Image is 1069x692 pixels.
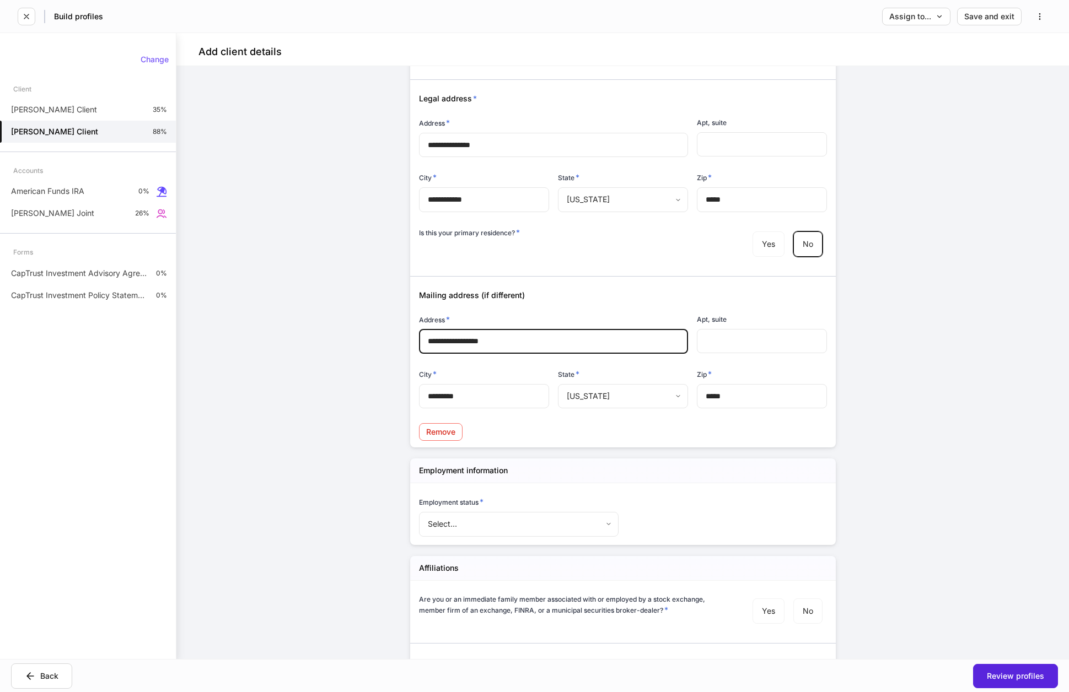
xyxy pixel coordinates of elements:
[419,117,450,128] h6: Address
[987,672,1044,680] div: Review profiles
[964,13,1014,20] div: Save and exit
[410,277,827,301] div: Mailing address (if different)
[410,80,827,104] div: Legal address
[419,423,463,441] button: Remove
[882,8,950,25] button: Assign to...
[13,161,43,180] div: Accounts
[558,172,579,183] h6: State
[697,117,727,128] h6: Apt, suite
[11,104,97,115] p: [PERSON_NAME] Client
[973,664,1058,688] button: Review profiles
[419,227,520,238] h6: Is this your primary residence?
[11,126,98,137] h5: [PERSON_NAME] Client
[419,496,484,507] h6: Employment status
[419,563,459,574] h5: Affiliations
[138,187,149,196] p: 0%
[419,512,618,536] div: Select...
[558,187,687,212] div: [US_STATE]
[141,56,169,63] div: Change
[11,663,72,689] button: Back
[419,172,437,183] h6: City
[697,369,712,380] h6: Zip
[426,428,455,436] div: Remove
[697,314,727,325] h6: Apt, suite
[11,290,147,301] p: CapTrust Investment Policy Statement (IPS)
[558,369,579,380] h6: State
[11,208,94,219] p: [PERSON_NAME] Joint
[697,172,712,183] h6: Zip
[889,13,943,20] div: Assign to...
[558,384,687,408] div: [US_STATE]
[419,314,450,325] h6: Address
[153,127,167,136] p: 88%
[13,242,33,262] div: Forms
[156,291,167,300] p: 0%
[133,51,176,68] button: Change
[957,8,1022,25] button: Save and exit
[198,45,282,58] h4: Add client details
[11,268,147,279] p: CapTrust Investment Advisory Agreement
[135,209,149,218] p: 26%
[25,671,58,682] div: Back
[419,369,437,380] h6: City
[419,465,508,476] h5: Employment information
[153,105,167,114] p: 35%
[11,186,84,197] p: American Funds IRA
[156,269,167,278] p: 0%
[419,657,704,668] h6: Are you a director, 10% shareholder or policy-making officer of a publicly held company?
[419,594,726,615] h6: Are you or an immediate family member associated with or employed by a stock exchange, member fir...
[54,11,103,22] h5: Build profiles
[13,79,31,99] div: Client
